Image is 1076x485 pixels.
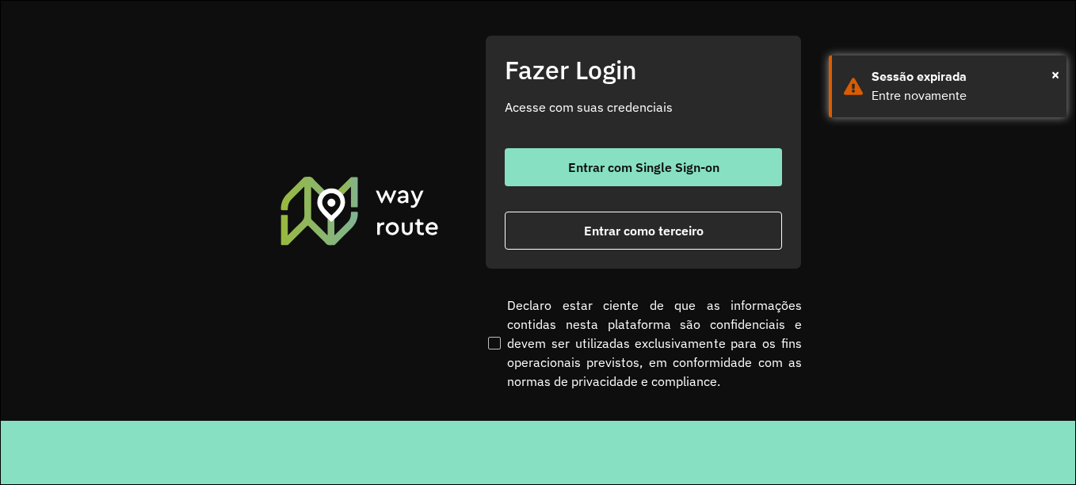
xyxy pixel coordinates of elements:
button: Close [1051,63,1059,86]
button: button [505,148,782,186]
font: Sessão expirada [872,70,967,83]
button: button [505,212,782,250]
font: Declaro estar ciente de que as informações contidas nesta plataforma são confidenciais e devem se... [507,296,802,391]
h2: Fazer Login [505,55,782,85]
span: × [1051,63,1059,86]
img: Roteirizador AmbevTech [278,174,441,247]
div: Sessão expirada [872,67,1055,86]
font: Entrar como terceiro [584,223,704,239]
div: Entre novamente [872,86,1055,105]
font: Entrar com Single Sign-on [568,159,719,175]
p: Acesse com suas credenciais [505,97,782,116]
